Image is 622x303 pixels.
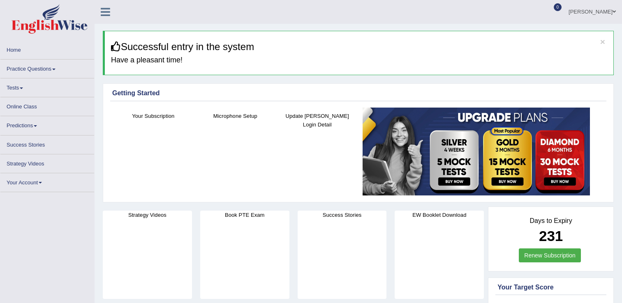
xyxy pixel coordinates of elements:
h4: Your Subscription [116,112,190,120]
h3: Successful entry in the system [111,41,607,52]
a: Tests [0,78,94,94]
h4: Days to Expiry [497,217,604,225]
div: Getting Started [112,88,604,98]
div: Your Target Score [497,282,604,292]
h4: Have a pleasant time! [111,56,607,64]
button: × [600,37,605,46]
b: 231 [539,228,563,244]
a: Online Class [0,97,94,113]
h4: Update [PERSON_NAME] Login Detail [280,112,354,129]
h4: Strategy Videos [103,211,192,219]
a: Your Account [0,173,94,189]
h4: Success Stories [298,211,387,219]
h4: Book PTE Exam [200,211,289,219]
a: Renew Subscription [519,248,581,262]
a: Home [0,41,94,57]
a: Success Stories [0,135,94,151]
a: Strategy Videos [0,154,94,170]
a: Practice Questions [0,60,94,76]
h4: EW Booklet Download [395,211,484,219]
a: Predictions [0,116,94,132]
img: small5.jpg [363,108,590,195]
span: 0 [554,3,562,11]
h4: Microphone Setup [199,112,273,120]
